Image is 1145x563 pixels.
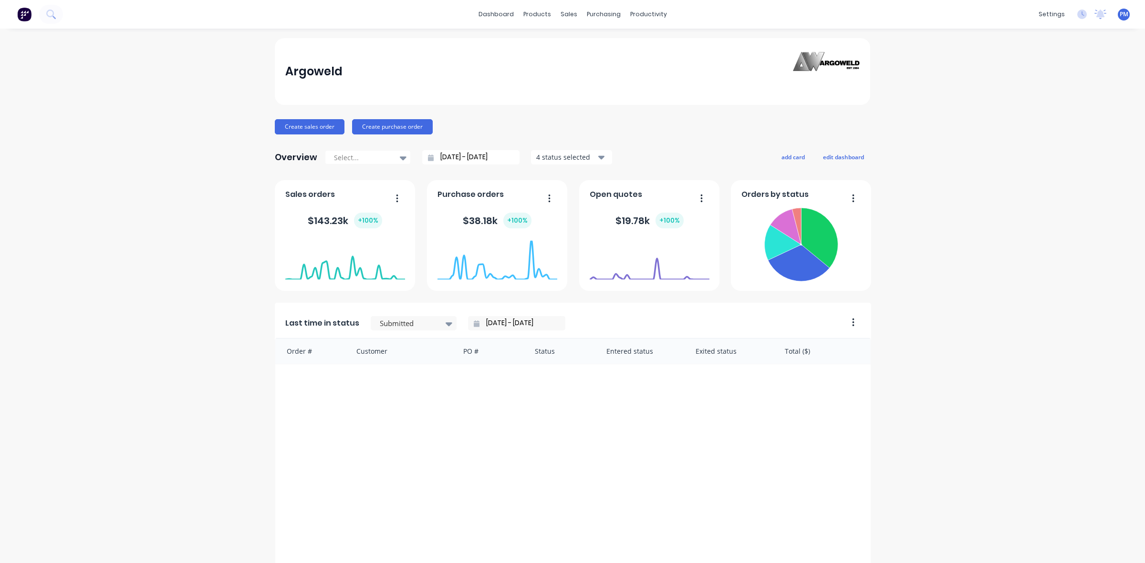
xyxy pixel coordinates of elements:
[525,338,597,364] div: Status
[536,152,596,162] div: 4 status selected
[454,338,525,364] div: PO #
[615,213,684,228] div: $ 19.78k
[556,7,582,21] div: sales
[625,7,672,21] div: productivity
[275,148,317,167] div: Overview
[17,7,31,21] img: Factory
[347,338,454,364] div: Customer
[817,151,870,163] button: edit dashboard
[285,317,359,329] span: Last time in status
[352,119,433,134] button: Create purchase order
[463,213,531,228] div: $ 38.18k
[437,189,504,200] span: Purchase orders
[775,338,871,364] div: Total ($)
[741,189,809,200] span: Orders by status
[354,213,382,228] div: + 100 %
[793,52,860,92] img: Argoweld
[686,338,775,364] div: Exited status
[285,189,335,200] span: Sales orders
[503,213,531,228] div: + 100 %
[308,213,382,228] div: $ 143.23k
[656,213,684,228] div: + 100 %
[531,150,612,164] button: 4 status selected
[474,7,519,21] a: dashboard
[582,7,625,21] div: purchasing
[519,7,556,21] div: products
[597,338,686,364] div: Entered status
[775,151,811,163] button: add card
[1034,7,1070,21] div: settings
[590,189,642,200] span: Open quotes
[285,62,343,81] div: Argoweld
[275,338,347,364] div: Order #
[1120,10,1128,19] span: PM
[275,119,344,134] button: Create sales order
